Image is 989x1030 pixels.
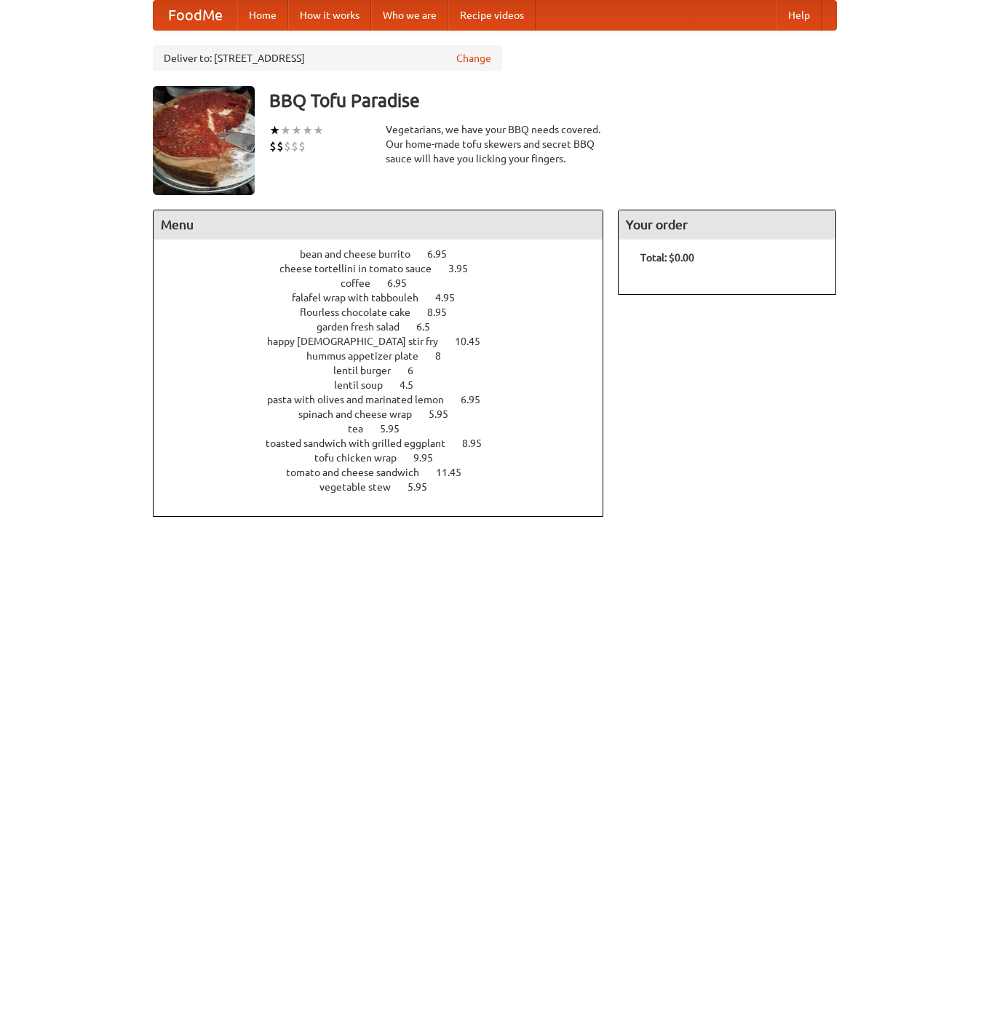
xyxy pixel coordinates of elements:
[435,350,456,362] span: 8
[286,467,488,478] a: tomato and cheese sandwich 11.45
[269,138,277,154] li: $
[298,408,426,420] span: spinach and cheese wrap
[154,210,603,239] h4: Menu
[380,423,414,435] span: 5.95
[317,321,457,333] a: garden fresh salad 6.5
[400,379,428,391] span: 4.5
[154,1,237,30] a: FoodMe
[269,122,280,138] li: ★
[267,336,507,347] a: happy [DEMOGRAPHIC_DATA] stir fry 10.45
[267,394,458,405] span: pasta with olives and marinated lemon
[266,437,460,449] span: toasted sandwich with grilled eggplant
[306,350,468,362] a: hummus appetizer plate 8
[153,45,502,71] div: Deliver to: [STREET_ADDRESS]
[427,306,461,318] span: 8.95
[427,248,461,260] span: 6.95
[462,437,496,449] span: 8.95
[640,252,694,264] b: Total: $0.00
[300,306,474,318] a: flourless chocolate cake 8.95
[288,1,371,30] a: How it works
[436,467,476,478] span: 11.45
[448,263,482,274] span: 3.95
[455,336,495,347] span: 10.45
[776,1,822,30] a: Help
[387,277,421,289] span: 6.95
[435,292,469,304] span: 4.95
[279,263,446,274] span: cheese tortellini in tomato sauce
[314,452,460,464] a: tofu chicken wrap 9.95
[280,122,291,138] li: ★
[371,1,448,30] a: Who we are
[461,394,495,405] span: 6.95
[266,437,509,449] a: toasted sandwich with grilled eggplant 8.95
[341,277,385,289] span: coffee
[619,210,835,239] h4: Your order
[284,138,291,154] li: $
[298,408,475,420] a: spinach and cheese wrap 5.95
[416,321,445,333] span: 6.5
[348,423,426,435] a: tea 5.95
[306,350,433,362] span: hummus appetizer plate
[386,122,604,166] div: Vegetarians, we have your BBQ needs covered. Our home-made tofu skewers and secret BBQ sauce will...
[448,1,536,30] a: Recipe videos
[333,365,405,376] span: lentil burger
[348,423,378,435] span: tea
[334,379,397,391] span: lentil soup
[292,292,482,304] a: falafel wrap with tabbouleh 4.95
[237,1,288,30] a: Home
[319,481,405,493] span: vegetable stew
[408,481,442,493] span: 5.95
[429,408,463,420] span: 5.95
[313,122,324,138] li: ★
[300,306,425,318] span: flourless chocolate cake
[302,122,313,138] li: ★
[317,321,414,333] span: garden fresh salad
[341,277,434,289] a: coffee 6.95
[291,138,298,154] li: $
[298,138,306,154] li: $
[292,292,433,304] span: falafel wrap with tabbouleh
[267,336,453,347] span: happy [DEMOGRAPHIC_DATA] stir fry
[269,86,837,115] h3: BBQ Tofu Paradise
[319,481,454,493] a: vegetable stew 5.95
[456,51,491,66] a: Change
[153,86,255,195] img: angular.jpg
[413,452,448,464] span: 9.95
[286,467,434,478] span: tomato and cheese sandwich
[279,263,495,274] a: cheese tortellini in tomato sauce 3.95
[334,379,440,391] a: lentil soup 4.5
[291,122,302,138] li: ★
[314,452,411,464] span: tofu chicken wrap
[267,394,507,405] a: pasta with olives and marinated lemon 6.95
[277,138,284,154] li: $
[300,248,425,260] span: bean and cheese burrito
[408,365,428,376] span: 6
[300,248,474,260] a: bean and cheese burrito 6.95
[333,365,440,376] a: lentil burger 6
